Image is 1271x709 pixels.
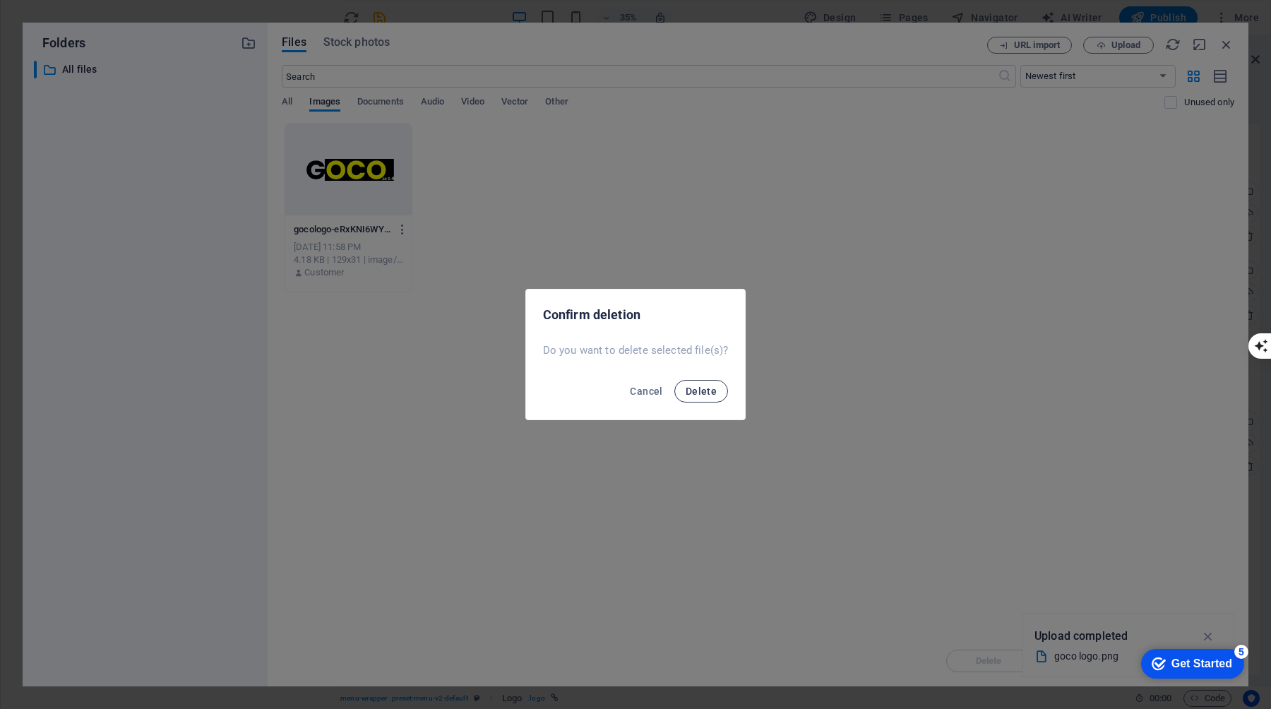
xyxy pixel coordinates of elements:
[624,380,668,403] button: Cancel
[674,380,728,403] button: Delete
[11,7,114,37] div: Get Started 5 items remaining, 0% complete
[686,386,717,397] span: Delete
[543,306,729,323] h2: Confirm deletion
[105,3,119,17] div: 5
[630,386,662,397] span: Cancel
[42,16,102,28] div: Get Started
[543,343,729,357] p: Do you want to delete selected file(s)?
